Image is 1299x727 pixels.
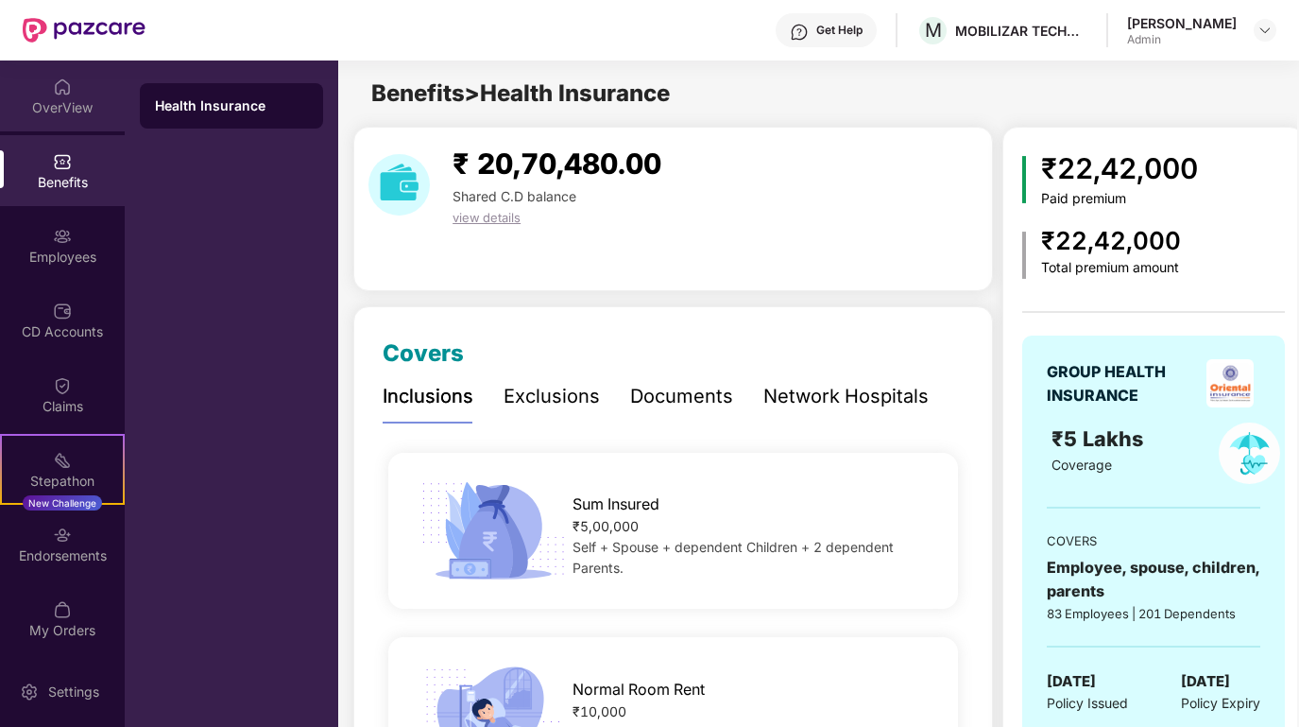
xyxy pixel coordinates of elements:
span: [DATE] [1047,670,1096,693]
img: svg+xml;base64,PHN2ZyBpZD0iSGVscC0zMngzMiIgeG1sbnM9Imh0dHA6Ly93d3cudzMub3JnLzIwMDAvc3ZnIiB3aWR0aD... [790,23,809,42]
span: Policy Expiry [1181,693,1260,714]
div: [PERSON_NAME] [1127,14,1237,32]
span: Policy Issued [1047,693,1128,714]
img: New Pazcare Logo [23,18,145,43]
span: Normal Room Rent [573,678,705,701]
img: svg+xml;base64,PHN2ZyBpZD0iQ0RfQWNjb3VudHMiIGRhdGEtbmFtZT0iQ0QgQWNjb3VudHMiIHhtbG5zPSJodHRwOi8vd3... [53,302,72,320]
img: icon [415,476,572,586]
img: insurerLogo [1206,359,1255,407]
span: M [925,19,942,42]
div: MOBILIZAR TECHNOLOGIES PRIVATE LIMITED [955,22,1087,40]
span: Sum Insured [573,493,659,516]
span: Coverage [1051,457,1112,473]
img: svg+xml;base64,PHN2ZyBpZD0iRW1wbG95ZWVzIiB4bWxucz0iaHR0cDovL3d3dy53My5vcmcvMjAwMC9zdmciIHdpZHRoPS... [53,227,72,246]
img: svg+xml;base64,PHN2ZyBpZD0iRHJvcGRvd24tMzJ4MzIiIHhtbG5zPSJodHRwOi8vd3d3LnczLm9yZy8yMDAwL3N2ZyIgd2... [1257,23,1273,38]
div: ₹5,00,000 [573,516,932,537]
img: svg+xml;base64,PHN2ZyBpZD0iRW5kb3JzZW1lbnRzIiB4bWxucz0iaHR0cDovL3d3dy53My5vcmcvMjAwMC9zdmciIHdpZH... [53,526,72,545]
div: Total premium amount [1041,260,1181,276]
div: Admin [1127,32,1237,47]
span: Shared C.D balance [453,188,576,204]
span: Covers [383,339,464,367]
img: svg+xml;base64,PHN2ZyBpZD0iTXlfT3JkZXJzIiBkYXRhLW5hbWU9Ik15IE9yZGVycyIgeG1sbnM9Imh0dHA6Ly93d3cudz... [53,600,72,619]
span: view details [453,210,521,225]
div: New Challenge [23,495,102,511]
span: [DATE] [1181,670,1230,693]
div: Inclusions [383,382,473,411]
img: policyIcon [1219,423,1280,484]
div: Documents [630,382,733,411]
div: Settings [43,683,105,701]
img: svg+xml;base64,PHN2ZyBpZD0iSG9tZSIgeG1sbnM9Imh0dHA6Ly93d3cudzMub3JnLzIwMDAvc3ZnIiB3aWR0aD0iMjAiIG... [53,78,72,96]
img: download [368,154,430,216]
div: Employee, spouse, children, parents [1047,556,1260,603]
div: ₹22,42,000 [1041,222,1181,261]
span: Benefits > Health Insurance [371,79,670,107]
div: ₹10,000 [573,701,932,722]
span: ₹ 20,70,480.00 [453,147,661,181]
img: svg+xml;base64,PHN2ZyBpZD0iQ2xhaW0iIHhtbG5zPSJodHRwOi8vd3d3LnczLm9yZy8yMDAwL3N2ZyIgd2lkdGg9IjIwIi... [53,376,72,395]
div: Health Insurance [155,96,308,115]
img: icon [1022,232,1027,279]
img: icon [1022,156,1027,203]
div: 83 Employees | 201 Dependents [1047,604,1260,623]
span: ₹5 Lakhs [1051,426,1149,451]
img: svg+xml;base64,PHN2ZyBpZD0iQmVuZWZpdHMiIHhtbG5zPSJodHRwOi8vd3d3LnczLm9yZy8yMDAwL3N2ZyIgd2lkdGg9Ij... [53,152,72,171]
div: Network Hospitals [763,382,929,411]
div: GROUP HEALTH INSURANCE [1047,360,1200,407]
div: Exclusions [504,382,600,411]
div: COVERS [1047,531,1260,550]
div: Stepathon [2,472,123,491]
img: svg+xml;base64,PHN2ZyBpZD0iU2V0dGluZy0yMHgyMCIgeG1sbnM9Imh0dHA6Ly93d3cudzMub3JnLzIwMDAvc3ZnIiB3aW... [20,683,39,701]
div: ₹22,42,000 [1041,147,1198,191]
img: svg+xml;base64,PHN2ZyB4bWxucz0iaHR0cDovL3d3dy53My5vcmcvMjAwMC9zdmciIHdpZHRoPSIyMSIgaGVpZ2h0PSIyMC... [53,451,72,470]
div: Get Help [816,23,863,38]
span: Self + Spouse + dependent Children + 2 dependent Parents. [573,539,894,576]
div: Paid premium [1041,191,1198,207]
